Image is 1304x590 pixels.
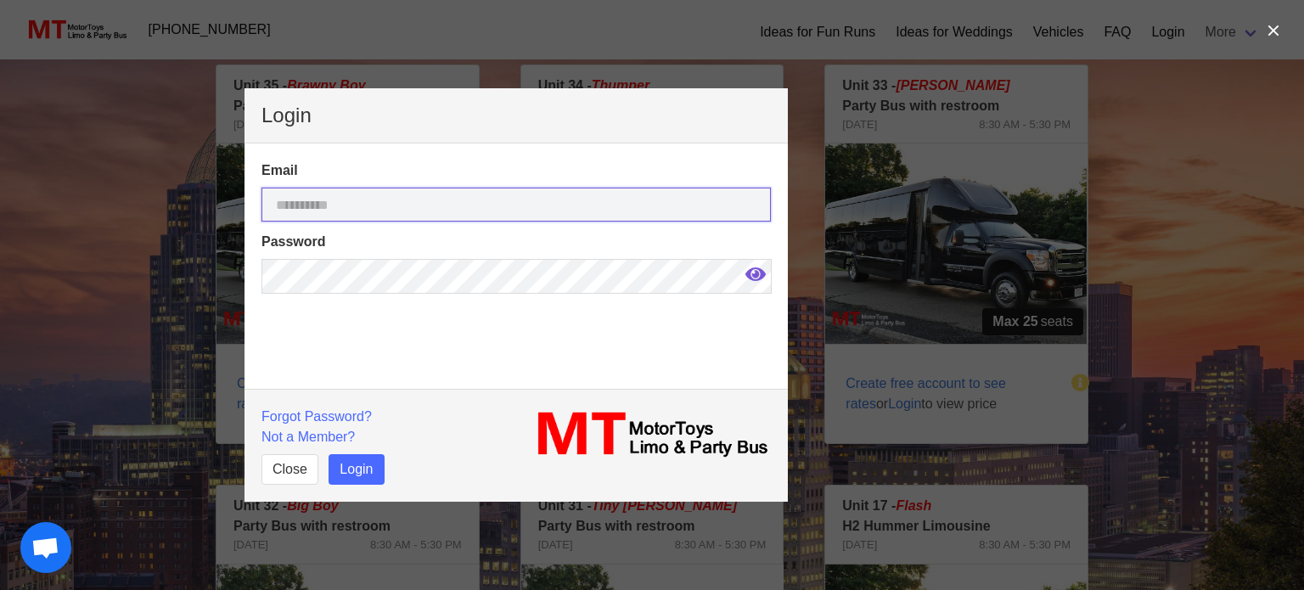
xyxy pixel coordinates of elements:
[261,454,318,485] button: Close
[261,430,355,444] a: Not a Member?
[261,160,771,181] label: Email
[20,522,71,573] a: Open chat
[329,454,384,485] button: Login
[261,232,771,252] label: Password
[261,409,372,424] a: Forgot Password?
[261,105,771,126] p: Login
[526,407,771,463] img: MT_logo_name.png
